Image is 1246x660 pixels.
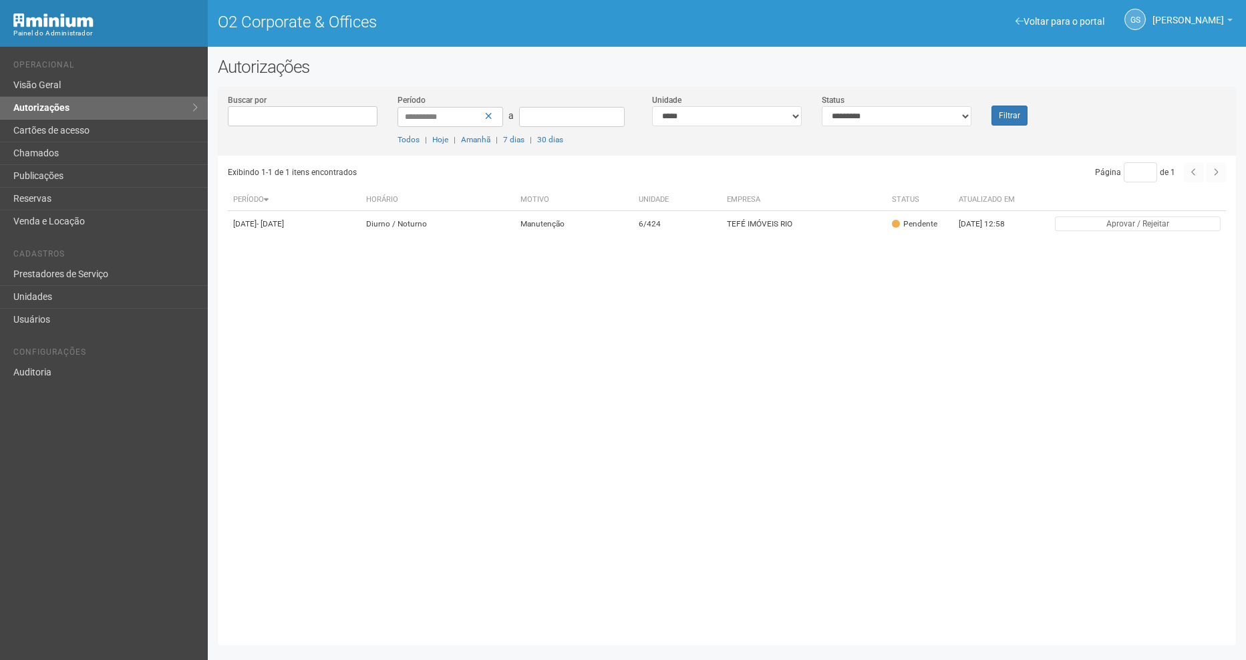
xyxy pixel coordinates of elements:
[228,211,361,237] td: [DATE]
[218,57,1236,77] h2: Autorizações
[953,189,1027,211] th: Atualizado em
[454,135,456,144] span: |
[361,189,515,211] th: Horário
[722,211,886,237] td: TEFÉ IMÓVEIS RIO
[1124,9,1146,30] a: GS
[425,135,427,144] span: |
[496,135,498,144] span: |
[13,27,198,39] div: Painel do Administrador
[1152,2,1224,25] span: Gabriela Souza
[228,162,723,182] div: Exibindo 1-1 de 1 itens encontrados
[537,135,563,144] a: 30 dias
[515,189,633,211] th: Motivo
[508,110,514,121] span: a
[228,94,267,106] label: Buscar por
[398,94,426,106] label: Período
[13,60,198,74] li: Operacional
[228,189,361,211] th: Período
[257,219,284,228] span: - [DATE]
[633,211,722,237] td: 6/424
[398,135,420,144] a: Todos
[13,249,198,263] li: Cadastros
[822,94,844,106] label: Status
[432,135,448,144] a: Hoje
[722,189,886,211] th: Empresa
[13,347,198,361] li: Configurações
[503,135,524,144] a: 7 dias
[1016,16,1104,27] a: Voltar para o portal
[515,211,633,237] td: Manutenção
[892,218,937,230] div: Pendente
[530,135,532,144] span: |
[991,106,1028,126] button: Filtrar
[461,135,490,144] a: Amanhã
[887,189,953,211] th: Status
[1055,216,1221,231] button: Aprovar / Rejeitar
[953,211,1027,237] td: [DATE] 12:58
[361,211,515,237] td: Diurno / Noturno
[218,13,717,31] h1: O2 Corporate & Offices
[633,189,722,211] th: Unidade
[652,94,681,106] label: Unidade
[1095,168,1175,177] span: Página de 1
[1152,17,1233,27] a: [PERSON_NAME]
[13,13,94,27] img: Minium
